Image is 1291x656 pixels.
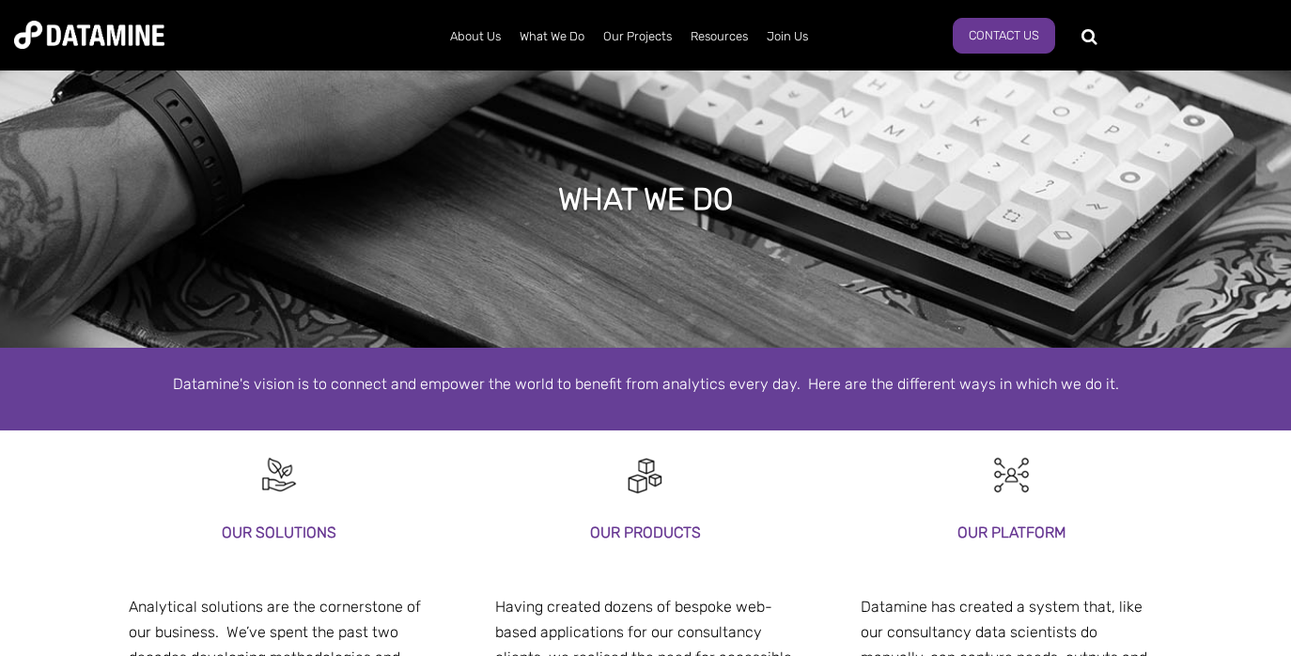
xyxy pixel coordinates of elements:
span: our platform [861,563,946,581]
a: Resources [681,12,757,61]
a: What We Do [510,12,594,61]
h3: our products [495,520,797,545]
h3: Our solutions [129,520,430,545]
img: Digital Activation-1 [624,454,666,496]
a: Contact Us [953,18,1055,54]
span: our platform [129,563,214,581]
img: Recruitment Black-10-1 [258,454,301,496]
img: Datamine [14,21,164,49]
h1: what we do [558,179,733,220]
a: About Us [441,12,510,61]
span: our platform [495,563,581,581]
img: Customer Analytics-1 [990,454,1033,496]
a: Join Us [757,12,817,61]
h3: our platform [861,520,1162,545]
p: Datamine's vision is to connect and empower the world to benefit from analytics every day. Here a... [110,371,1181,397]
a: Our Projects [594,12,681,61]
